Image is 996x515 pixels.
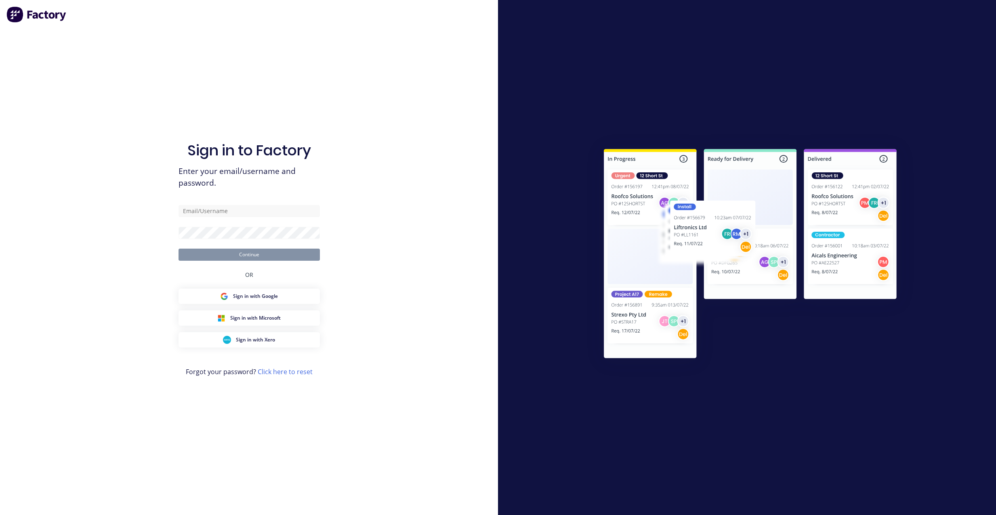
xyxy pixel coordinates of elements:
[258,367,313,376] a: Click here to reset
[217,314,225,322] img: Microsoft Sign in
[186,367,313,377] span: Forgot your password?
[179,165,320,189] span: Enter your email/username and password.
[6,6,67,23] img: Factory
[245,261,253,289] div: OR
[179,310,320,326] button: Microsoft Sign inSign in with Microsoft
[179,332,320,348] button: Xero Sign inSign in with Xero
[223,336,231,344] img: Xero Sign in
[179,205,320,217] input: Email/Username
[187,142,311,159] h1: Sign in to Factory
[586,133,914,377] img: Sign in
[233,293,278,300] span: Sign in with Google
[230,314,281,322] span: Sign in with Microsoft
[220,292,228,300] img: Google Sign in
[179,249,320,261] button: Continue
[236,336,275,343] span: Sign in with Xero
[179,289,320,304] button: Google Sign inSign in with Google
